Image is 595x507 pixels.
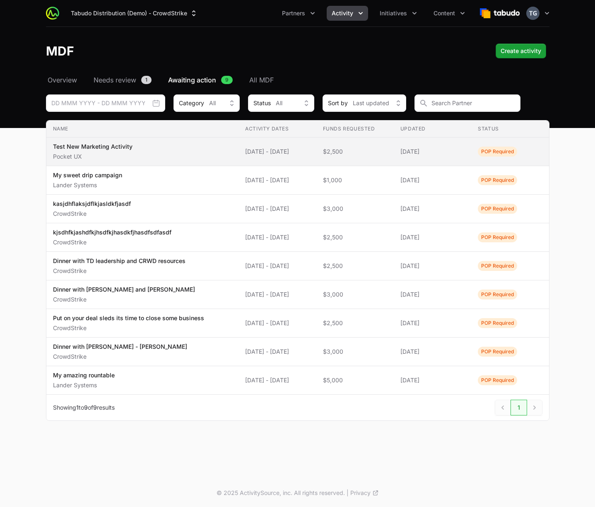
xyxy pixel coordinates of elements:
[501,46,541,56] span: Create activity
[53,210,131,218] p: CrowdStrike
[323,94,406,112] button: Sort byLast updated
[245,205,309,213] span: [DATE] - [DATE]
[94,75,136,85] span: Needs review
[221,76,233,84] span: 9
[92,75,153,85] a: Needs review1
[245,290,309,299] span: [DATE] - [DATE]
[277,6,320,21] button: Partners
[526,7,540,20] img: Timothy Greig
[245,176,309,184] span: [DATE] - [DATE]
[53,314,204,322] p: Put on your deal sleds its time to close some business
[53,267,185,275] p: CrowdStrike
[375,6,422,21] button: Initiatives
[400,147,465,156] span: [DATE]
[48,75,77,85] span: Overview
[141,76,152,84] span: 1
[245,376,309,384] span: [DATE] - [DATE]
[478,290,517,299] span: Activity Status
[245,348,309,356] span: [DATE] - [DATE]
[496,43,546,58] div: Primary actions
[248,75,275,85] a: All MDF
[434,9,455,17] span: Content
[478,175,517,185] span: Activity Status
[471,121,549,138] th: Status
[375,6,422,21] div: Initiatives menu
[53,324,204,332] p: CrowdStrike
[46,43,74,58] h1: MDF
[53,352,187,361] p: CrowdStrike
[84,404,88,411] span: 9
[66,6,203,21] button: Tabudo Distribution (Demo) - CrowdStrike
[46,94,549,421] section: MDF Filters
[53,238,171,246] p: CrowdStrike
[400,176,465,184] span: [DATE]
[238,121,316,138] th: Activity Dates
[353,99,389,107] span: Last updated
[323,205,387,213] span: $3,000
[245,262,309,270] span: [DATE] - [DATE]
[327,6,368,21] div: Activity menu
[46,94,165,112] input: DD MMM YYYY - DD MMM YYYY
[245,319,309,327] span: [DATE] - [DATE]
[277,6,320,21] div: Partners menu
[53,181,122,189] p: Lander Systems
[46,75,79,85] a: Overview
[400,319,465,327] span: [DATE]
[478,375,517,385] span: Activity Status
[323,290,387,299] span: $3,000
[400,205,465,213] span: [DATE]
[350,489,379,497] a: Privacy
[323,233,387,241] span: $2,500
[478,147,517,157] span: Activity Status
[429,6,470,21] div: Content menu
[478,232,517,242] span: Activity Status
[332,9,353,17] span: Activity
[253,99,271,107] span: Status
[168,75,216,85] span: Awaiting action
[53,343,187,351] p: Dinner with [PERSON_NAME] - [PERSON_NAME]
[66,6,203,21] div: Supplier switch menu
[217,489,345,497] p: © 2025 ActivitySource, inc. All rights reserved.
[179,99,204,107] span: Category
[248,94,314,112] div: Activity Status filter
[400,348,465,356] span: [DATE]
[46,75,549,85] nav: MDF navigation
[53,152,132,161] p: Pocket UX
[323,319,387,327] span: $2,500
[478,318,517,328] span: Activity Status
[173,94,240,112] div: Activity Type filter
[323,262,387,270] span: $2,500
[53,285,195,294] p: Dinner with [PERSON_NAME] and [PERSON_NAME]
[209,99,216,107] span: All
[380,9,407,17] span: Initiatives
[480,5,520,22] img: Tabudo Distribution (Demo)
[53,228,171,237] p: kjsdhfkjashdfkjhsdfkjhasdkfjhasdfsdfasdf
[316,121,394,138] th: Funds Requested
[46,7,59,20] img: ActivitySource
[53,371,115,379] p: My amazing rountable
[496,43,546,58] button: Create activity
[166,75,234,85] a: Awaiting action9
[414,94,520,112] input: Search Partner
[323,376,387,384] span: $5,000
[245,233,309,241] span: [DATE] - [DATE]
[400,233,465,241] span: [DATE]
[282,9,305,17] span: Partners
[400,290,465,299] span: [DATE]
[323,348,387,356] span: $3,000
[429,6,470,21] button: Content
[400,376,465,384] span: [DATE]
[248,94,314,112] button: StatusAll
[347,489,349,497] span: |
[323,176,387,184] span: $1,000
[328,99,348,107] span: Sort by
[53,403,115,412] p: Showing to of results
[249,75,274,85] span: All MDF
[53,171,122,179] p: My sweet drip campaign
[478,204,517,214] span: Activity Status
[173,94,240,112] button: CategoryAll
[46,121,239,138] th: Name
[53,257,185,265] p: Dinner with TD leadership and CRWD resources
[53,295,195,304] p: CrowdStrike
[323,147,387,156] span: $2,500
